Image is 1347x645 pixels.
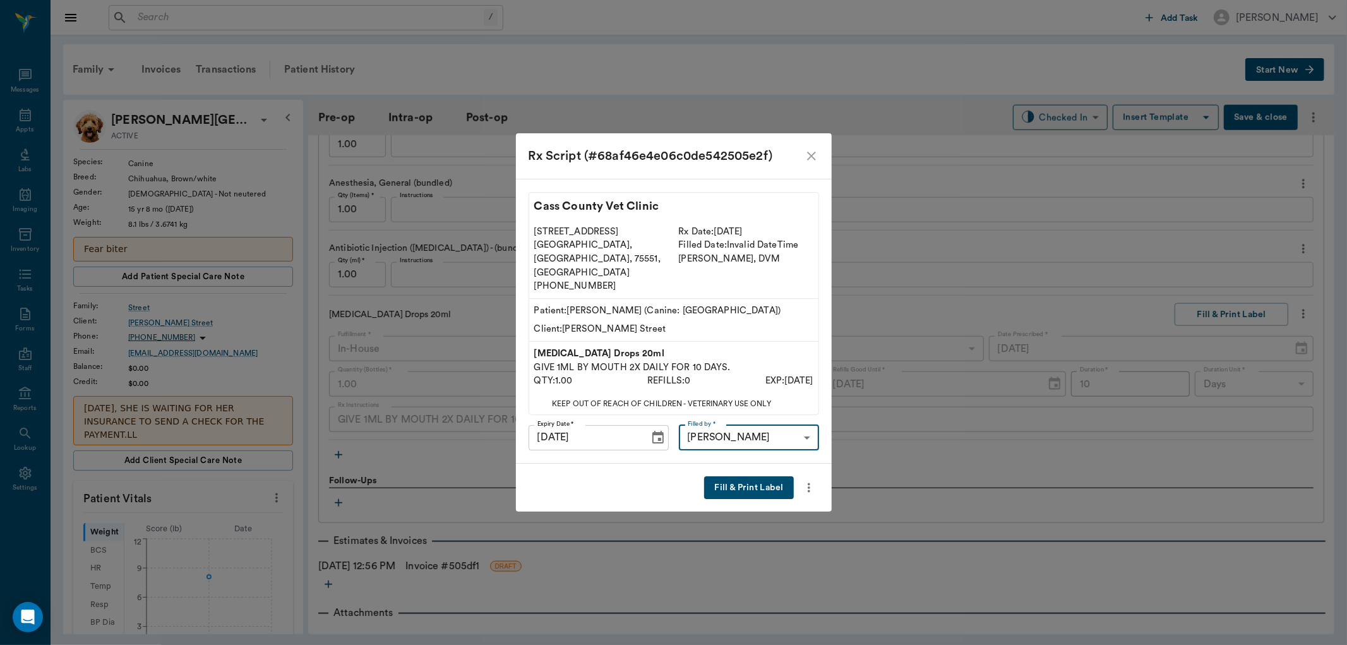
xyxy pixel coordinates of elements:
[704,476,793,500] button: Fill & Print Label
[645,425,671,450] button: Choose date, selected date is Aug 27, 2026
[534,238,669,279] p: [GEOGRAPHIC_DATA], [GEOGRAPHIC_DATA], 75551, [GEOGRAPHIC_DATA]
[529,393,794,414] p: KEEP OUT OF REACH OF CHILDREN - VETERINARY USE ONLY
[799,477,819,498] button: more
[13,602,43,632] div: Open Intercom Messenger
[688,419,715,428] label: Filled by *
[804,148,819,164] button: close
[765,374,813,388] p: EXP: [DATE]
[647,374,690,388] p: REFILLS: 0
[529,146,804,166] div: Rx Script (#68af46e4e06c0de542505e2f)
[534,347,813,361] p: [MEDICAL_DATA] Drops 20ml
[534,279,669,293] p: [PHONE_NUMBER]
[529,425,641,450] input: MM/DD/YYYY
[679,252,813,266] p: [PERSON_NAME] , DVM
[534,225,669,239] p: [STREET_ADDRESS]
[679,225,813,239] p: Rx Date: [DATE]
[679,238,813,252] p: Filled Date: Invalid DateTime
[534,374,573,388] p: QTY: 1.00
[537,419,574,428] label: Expiry Date *
[534,304,813,318] p: Patient: [PERSON_NAME] (Canine: [GEOGRAPHIC_DATA])
[529,193,818,220] p: Cass County Vet Clinic
[679,425,819,450] div: [PERSON_NAME]
[534,322,813,336] p: Client: [PERSON_NAME] Street
[534,361,813,375] p: GIVE 1ML BY MOUTH 2X DAILY FOR 10 DAYS.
